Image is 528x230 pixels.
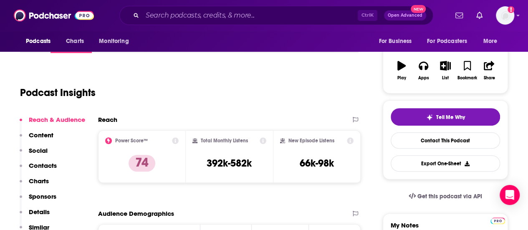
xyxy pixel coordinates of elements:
[300,157,334,169] h3: 66k-98k
[20,116,85,131] button: Reach & Audience
[496,6,514,25] img: User Profile
[20,177,49,192] button: Charts
[442,76,449,81] div: List
[20,33,61,49] button: open menu
[98,210,174,217] h2: Audience Demographics
[391,108,500,126] button: tell me why sparkleTell Me Why
[288,138,334,144] h2: New Episode Listens
[391,155,500,172] button: Export One-Sheet
[66,35,84,47] span: Charts
[384,10,426,20] button: Open AdvancedNew
[99,35,129,47] span: Monitoring
[29,208,50,216] p: Details
[500,185,520,205] div: Open Intercom Messenger
[477,33,508,49] button: open menu
[20,208,50,223] button: Details
[115,138,148,144] h2: Power Score™
[391,132,500,149] a: Contact This Podcast
[373,33,422,49] button: open menu
[20,131,53,147] button: Content
[29,147,48,154] p: Social
[119,6,433,25] div: Search podcasts, credits, & more...
[14,8,94,23] img: Podchaser - Follow, Share and Rate Podcasts
[508,6,514,13] svg: Add a profile image
[61,33,89,49] a: Charts
[29,116,85,124] p: Reach & Audience
[358,10,377,21] span: Ctrl K
[20,192,56,208] button: Sponsors
[26,35,51,47] span: Podcasts
[427,35,467,47] span: For Podcasters
[29,131,53,139] p: Content
[201,138,248,144] h2: Total Monthly Listens
[422,33,479,49] button: open menu
[490,217,505,224] img: Podchaser Pro
[207,157,252,169] h3: 392k-582k
[402,186,489,207] a: Get this podcast via API
[417,193,482,200] span: Get this podcast via API
[473,8,486,23] a: Show notifications dropdown
[29,177,49,185] p: Charts
[20,86,96,99] h1: Podcast Insights
[397,76,406,81] div: Play
[496,6,514,25] button: Show profile menu
[379,35,412,47] span: For Business
[418,76,429,81] div: Apps
[490,216,505,224] a: Pro website
[412,56,434,86] button: Apps
[388,13,422,18] span: Open Advanced
[20,147,48,162] button: Social
[391,56,412,86] button: Play
[98,116,117,124] h2: Reach
[142,9,358,22] input: Search podcasts, credits, & more...
[457,76,477,81] div: Bookmark
[496,6,514,25] span: Logged in as mdekoning
[29,192,56,200] p: Sponsors
[29,162,57,169] p: Contacts
[436,114,465,121] span: Tell Me Why
[452,8,466,23] a: Show notifications dropdown
[129,155,155,172] p: 74
[478,56,500,86] button: Share
[483,35,498,47] span: More
[456,56,478,86] button: Bookmark
[426,114,433,121] img: tell me why sparkle
[93,33,139,49] button: open menu
[20,162,57,177] button: Contacts
[435,56,456,86] button: List
[483,76,495,81] div: Share
[411,5,426,13] span: New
